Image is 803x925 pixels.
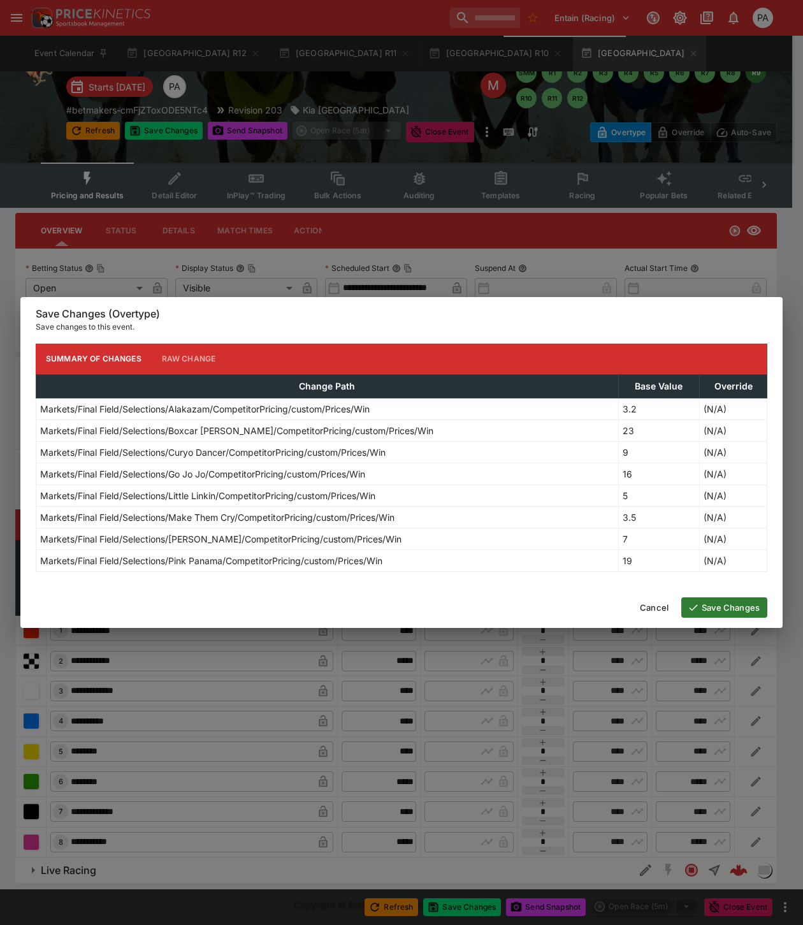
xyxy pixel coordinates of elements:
p: Markets/Final Field/Selections/Curyo Dancer/CompetitorPricing/custom/Prices/Win [40,446,386,459]
p: Markets/Final Field/Selections/Go Jo Jo/CompetitorPricing/custom/Prices/Win [40,467,365,481]
th: Change Path [36,374,619,398]
p: Markets/Final Field/Selections/[PERSON_NAME]/CompetitorPricing/custom/Prices/Win [40,532,401,546]
button: Summary of Changes [36,344,152,374]
td: 16 [618,463,700,484]
th: Override [700,374,767,398]
td: 7 [618,528,700,550]
button: Cancel [632,597,676,618]
td: (N/A) [700,463,767,484]
td: (N/A) [700,441,767,463]
td: 23 [618,419,700,441]
p: Markets/Final Field/Selections/Boxcar [PERSON_NAME]/CompetitorPricing/custom/Prices/Win [40,424,433,437]
button: Save Changes [681,597,767,618]
td: (N/A) [700,550,767,571]
p: Markets/Final Field/Selections/Make Them Cry/CompetitorPricing/custom/Prices/Win [40,511,394,524]
p: Markets/Final Field/Selections/Alakazam/CompetitorPricing/custom/Prices/Win [40,402,370,416]
td: 9 [618,441,700,463]
p: Save changes to this event. [36,321,767,333]
th: Base Value [618,374,700,398]
td: 3.5 [618,506,700,528]
td: (N/A) [700,506,767,528]
p: Markets/Final Field/Selections/Pink Panama/CompetitorPricing/custom/Prices/Win [40,554,382,567]
td: 19 [618,550,700,571]
td: 3.2 [618,398,700,419]
td: (N/A) [700,419,767,441]
h6: Save Changes (Overtype) [36,307,767,321]
td: (N/A) [700,398,767,419]
p: Markets/Final Field/Selections/Little Linkin/CompetitorPricing/custom/Prices/Win [40,489,375,502]
td: (N/A) [700,528,767,550]
td: (N/A) [700,484,767,506]
td: 5 [618,484,700,506]
button: Raw Change [152,344,226,374]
